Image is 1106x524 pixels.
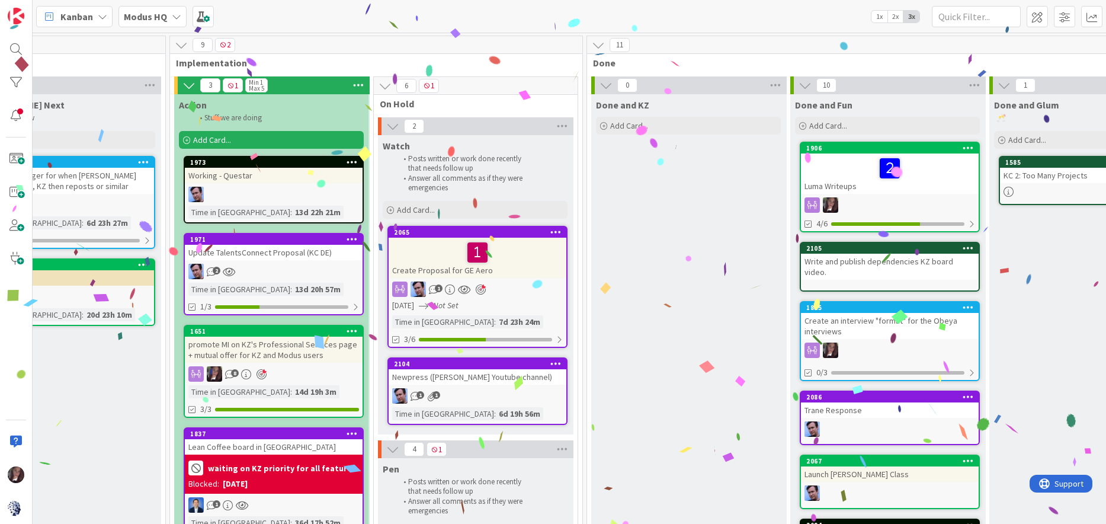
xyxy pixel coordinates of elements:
span: : [290,206,292,219]
div: Time in [GEOGRAPHIC_DATA] [188,283,290,296]
div: 1651promote MI on KZ's Professional Services page + mutual offer for KZ and Modus users [185,326,363,363]
span: 8 [231,369,239,377]
span: 3/3 [200,403,211,416]
div: 2086Trane Response [801,392,979,418]
span: Add Card... [193,135,231,145]
div: 1837 [185,429,363,439]
span: : [494,407,496,420]
div: Luma Writeups [801,154,979,194]
img: TD [823,343,838,358]
div: 2105 [806,244,979,253]
div: 1906Luma Writeups [801,143,979,194]
div: JB [389,282,566,297]
span: 1 [427,442,447,456]
img: JB [804,485,820,501]
li: Posts written or work done recently that needs follow up [397,477,533,497]
div: 13d 20h 57m [292,283,344,296]
div: 1971 [190,235,363,244]
div: Time in [GEOGRAPHIC_DATA] [392,315,494,328]
span: 4 [404,442,424,456]
div: 7d 23h 24m [496,315,543,328]
span: 2 [213,267,220,274]
div: [DATE] [223,478,248,490]
div: Max 5 [249,85,264,91]
div: 2104 [394,360,566,368]
span: Add Card... [809,120,847,131]
span: : [290,283,292,296]
span: 3x [903,11,919,23]
span: 1 [435,285,443,292]
div: 6d 23h 27m [84,216,131,229]
div: 6d 19h 56m [496,407,543,420]
div: 14d 19h 3m [292,385,339,398]
span: 0/3 [816,366,828,379]
span: 1 [223,78,243,92]
span: : [494,315,496,328]
div: Trane Response [801,402,979,418]
div: 1825 [806,303,979,312]
span: 1 [419,79,439,93]
span: Kanban [60,9,93,24]
span: : [82,308,84,321]
span: 0 [617,78,637,92]
span: Add Card... [610,120,648,131]
span: 1 [432,391,440,399]
li: Answer all comments as if they were emergencies [397,497,533,516]
span: 1 [1015,78,1036,92]
div: 1906 [801,143,979,154]
div: 2105 [801,243,979,254]
div: 2067 [801,456,979,467]
span: [DATE] [392,299,414,312]
img: JB [411,282,426,297]
li: Posts written or work done recently that needs follow up [397,154,533,174]
input: Quick Filter... [932,6,1021,27]
div: Newpress ([PERSON_NAME] Youtube channel) [389,369,566,385]
b: waiting on KZ priority for all features [208,464,356,472]
div: JB [185,264,363,279]
span: Add Card... [397,205,435,215]
div: Update TalentsConnect Proposal (KC DE) [185,245,363,260]
span: Watch [383,140,410,152]
span: Add Card... [1008,135,1046,145]
div: TD [801,343,979,358]
div: 2065 [389,227,566,238]
div: 1825 [801,302,979,313]
span: Support [25,2,54,16]
img: JB [392,388,408,404]
div: 20d 23h 10m [84,308,135,321]
div: 13d 22h 21m [292,206,344,219]
span: 3/6 [404,333,415,346]
img: Visit kanbanzone.com [8,8,24,24]
div: 2104 [389,359,566,369]
img: avatar [8,500,24,516]
span: Pen [383,463,399,475]
span: Implementation [176,57,568,69]
span: On Hold [380,98,563,110]
span: 4/6 [816,218,828,230]
div: Launch [PERSON_NAME] Class [801,467,979,482]
div: Create an interview "format" for the Obeya interviews [801,313,979,339]
div: Write and publish dependencies KZ board video. [801,254,979,280]
div: promote MI on KZ's Professional Services page + mutual offer for KZ and Modus users [185,337,363,363]
img: JB [188,264,204,279]
img: JB [804,421,820,437]
img: JB [188,187,204,202]
span: 1 [416,391,424,399]
div: JB [801,421,979,437]
div: JB [801,485,979,501]
i: Not Set [433,300,459,311]
li: Stuff we are doing [193,113,329,123]
div: 1651 [190,327,363,336]
div: 2067 [806,457,979,465]
span: 1/3 [200,301,211,313]
img: TD [8,467,24,483]
div: 1825Create an interview "format" for the Obeya interviews [801,302,979,339]
div: 2067Launch [PERSON_NAME] Class [801,456,979,482]
span: 2x [887,11,903,23]
div: Time in [GEOGRAPHIC_DATA] [392,407,494,420]
div: 2065 [394,228,566,237]
div: 1651 [185,326,363,337]
li: Answer all comments as if they were emergencies [397,174,533,193]
div: Create Proposal for GE Aero [389,238,566,278]
img: DP [188,497,204,513]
